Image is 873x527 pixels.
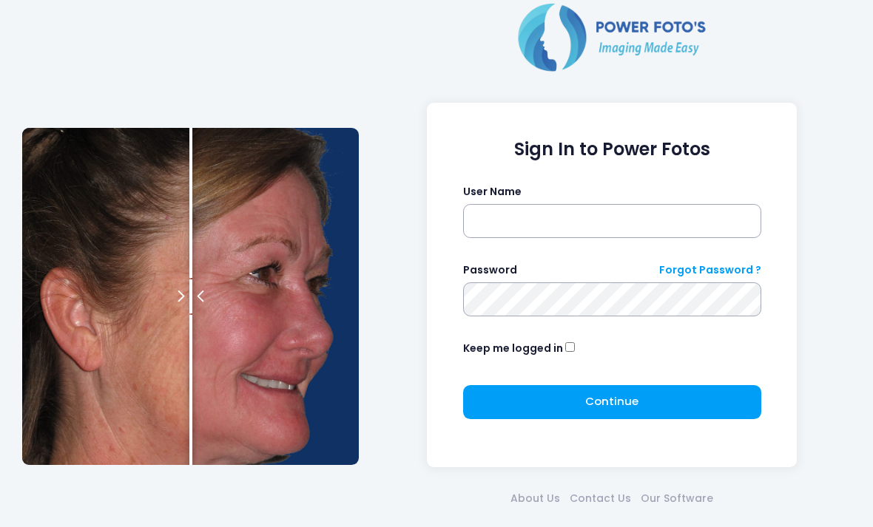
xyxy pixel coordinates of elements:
label: Keep me logged in [463,341,563,356]
span: Continue [585,393,638,409]
a: Forgot Password ? [659,262,761,278]
a: Contact Us [565,491,636,506]
a: Our Software [636,491,718,506]
label: User Name [463,184,522,200]
a: About Us [506,491,565,506]
h1: Sign In to Power Fotos [463,139,761,160]
button: Continue [463,385,761,419]
label: Password [463,262,517,278]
